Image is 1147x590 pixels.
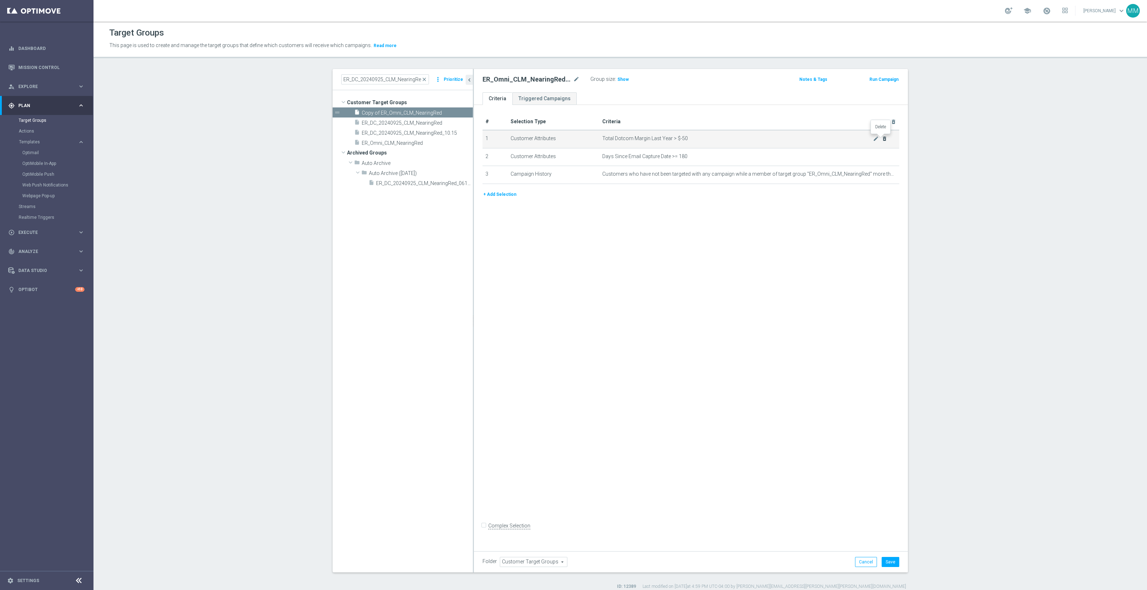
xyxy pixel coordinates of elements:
td: 2 [483,148,508,166]
button: play_circle_outline Execute keyboard_arrow_right [8,230,85,235]
i: chevron_left [466,77,473,83]
i: gps_fixed [8,102,15,109]
button: + Add Selection [483,190,517,198]
span: Explore [18,84,78,89]
div: Actions [19,126,93,137]
span: Auto Archive (2025-10-15) [369,170,473,176]
label: : [615,76,616,82]
span: Auto Archive [362,160,473,166]
a: Optimail [22,150,75,156]
span: Copy of ER_Omni_CLM_NearingRed [362,110,473,116]
button: equalizer Dashboard [8,46,85,51]
a: Actions [19,128,75,134]
span: ER_Omni_CLM_NearingRed [362,140,473,146]
i: keyboard_arrow_right [78,83,84,90]
label: Group size [590,76,615,82]
div: Templates [19,140,78,144]
div: Optimail [22,147,93,158]
a: OptiMobile In-App [22,161,75,166]
button: Prioritize [443,75,464,84]
button: track_changes Analyze keyboard_arrow_right [8,249,85,254]
button: Data Studio keyboard_arrow_right [8,268,85,273]
div: OptiMobile In-App [22,158,93,169]
span: ER_DC_20240925_CLM_NearingRed [362,120,473,126]
td: 3 [483,166,508,184]
span: ER_DC_20240925_CLM_NearingRed_10.15 [362,130,473,136]
div: Dashboard [8,39,84,58]
label: Last modified on [DATE] at 4:59 PM UTC-04:00 by [PERSON_NAME][EMAIL_ADDRESS][PERSON_NAME][PERSON_... [643,584,906,590]
span: Execute [18,230,78,235]
div: +10 [75,287,84,292]
div: MM [1126,4,1140,18]
th: # [483,114,508,130]
i: keyboard_arrow_right [78,267,84,274]
button: lightbulb Optibot +10 [8,287,85,292]
div: Execute [8,229,78,236]
button: person_search Explore keyboard_arrow_right [8,84,85,89]
div: Plan [8,102,78,109]
h1: Target Groups [109,28,164,38]
a: Settings [17,579,39,583]
div: Target Groups [19,115,93,126]
button: Notes & Tags [799,75,828,83]
div: Delete [871,120,890,134]
span: This page is used to create and manage the target groups that define which customers will receive... [109,42,372,48]
i: lightbulb [8,286,15,293]
span: ER_DC_20240925_CLM_NearingRed_06112025 [376,180,473,186]
a: Streams [19,204,75,209]
div: Mission Control [8,58,84,77]
i: keyboard_arrow_right [78,139,84,146]
h2: ER_Omni_CLM_NearingRed_T1 [483,75,572,84]
i: insert_drive_file [354,119,360,128]
a: Criteria [483,92,512,105]
button: Read more [373,42,397,50]
div: Realtime Triggers [19,212,93,223]
span: Criteria [602,119,621,124]
div: Web Push Notifications [22,180,93,190]
td: Campaign History [508,166,599,184]
label: Folder [483,558,497,564]
span: Days Since Email Capture Date >= 180 [602,153,687,160]
button: Run Campaign [869,75,899,83]
i: keyboard_arrow_right [78,229,84,236]
td: 1 [483,130,508,148]
div: Data Studio [8,267,78,274]
i: folder [361,170,367,178]
i: equalizer [8,45,15,52]
a: Target Groups [19,117,75,123]
label: Complex Selection [488,522,530,529]
div: Optibot [8,280,84,299]
span: Analyze [18,249,78,254]
span: Data Studio [18,268,78,273]
a: Dashboard [18,39,84,58]
i: keyboard_arrow_right [78,248,84,255]
div: OptiMobile Push [22,169,93,180]
span: Plan [18,103,78,108]
div: Explore [8,83,78,90]
span: Customers who have not been targeted with any campaign while a member of target group "ER_Omni_CL... [602,171,897,177]
button: gps_fixed Plan keyboard_arrow_right [8,103,85,109]
td: Customer Attributes [508,130,599,148]
div: Templates [19,137,93,201]
i: settings [7,577,14,584]
button: Templates keyboard_arrow_right [19,139,85,145]
i: track_changes [8,248,15,255]
button: Mission Control [8,65,85,70]
a: Realtime Triggers [19,215,75,220]
span: close [421,77,427,82]
label: ID: 12389 [617,584,636,590]
span: Templates [19,140,70,144]
td: Customer Attributes [508,148,599,166]
span: Archived Groups [347,148,473,158]
i: keyboard_arrow_right [78,102,84,109]
i: insert_drive_file [354,139,360,148]
a: Triggered Campaigns [512,92,577,105]
div: Analyze [8,248,78,255]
